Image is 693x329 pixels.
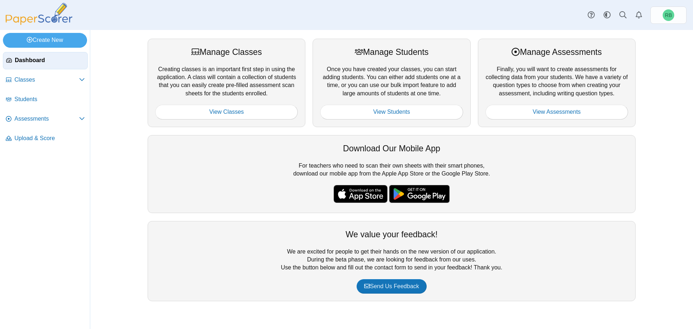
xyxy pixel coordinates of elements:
[148,221,636,301] div: We are excited for people to get their hands on the new version of our application. During the be...
[155,105,298,119] a: View Classes
[631,7,647,23] a: Alerts
[3,130,88,147] a: Upload & Score
[155,46,298,58] div: Manage Classes
[3,20,75,26] a: PaperScorer
[3,33,87,47] a: Create New
[389,185,450,203] img: google-play-badge.png
[313,39,470,127] div: Once you have created your classes, you can start adding students. You can either add students on...
[155,143,628,154] div: Download Our Mobile App
[364,283,419,289] span: Send Us Feedback
[3,72,88,89] a: Classes
[148,39,305,127] div: Creating classes is an important first step in using the application. A class will contain a coll...
[478,39,636,127] div: Finally, you will want to create assessments for collecting data from your students. We have a va...
[3,3,75,25] img: PaperScorer
[320,46,463,58] div: Manage Students
[663,9,674,21] span: Robert Bartz
[14,95,85,103] span: Students
[357,279,427,294] a: Send Us Feedback
[485,105,628,119] a: View Assessments
[14,115,79,123] span: Assessments
[334,185,388,203] img: apple-store-badge.svg
[14,76,79,84] span: Classes
[3,111,88,128] a: Assessments
[15,56,84,64] span: Dashboard
[3,52,88,69] a: Dashboard
[3,91,88,108] a: Students
[485,46,628,58] div: Manage Assessments
[14,134,85,142] span: Upload & Score
[148,135,636,213] div: For teachers who need to scan their own sheets with their smart phones, download our mobile app f...
[665,13,672,18] span: Robert Bartz
[155,229,628,240] div: We value your feedback!
[320,105,463,119] a: View Students
[650,7,687,24] a: Robert Bartz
